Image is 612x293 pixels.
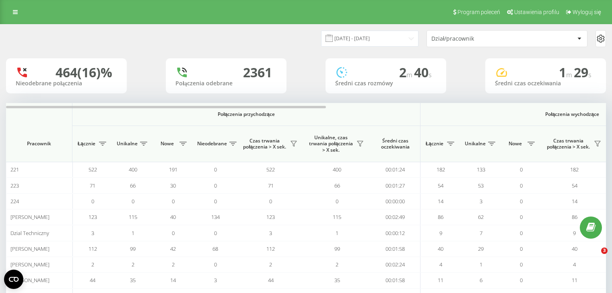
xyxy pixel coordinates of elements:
[480,276,482,284] span: 6
[559,64,574,81] span: 1
[16,80,117,87] div: Nieodebrane połączenia
[424,140,445,147] span: Łącznie
[439,261,442,268] span: 4
[170,276,176,284] span: 14
[438,182,443,189] span: 54
[336,229,338,237] span: 1
[477,166,485,173] span: 133
[10,213,49,221] span: [PERSON_NAME]
[130,245,136,252] span: 99
[132,198,134,205] span: 0
[269,261,272,268] span: 2
[10,276,49,284] span: [PERSON_NAME]
[572,213,577,221] span: 86
[438,245,443,252] span: 40
[91,261,94,268] span: 2
[406,70,414,79] span: m
[76,140,97,147] span: Łącznie
[370,162,420,177] td: 00:01:24
[601,248,608,254] span: 3
[10,182,19,189] span: 223
[10,245,49,252] span: [PERSON_NAME]
[334,276,340,284] span: 35
[520,213,523,221] span: 0
[414,64,432,81] span: 40
[437,166,445,173] span: 182
[465,140,486,147] span: Unikalne
[214,166,217,173] span: 0
[308,134,354,153] span: Unikalne, czas trwania połączenia > X sek.
[574,64,591,81] span: 29
[334,182,340,189] span: 66
[90,276,95,284] span: 44
[214,182,217,189] span: 0
[117,140,138,147] span: Unikalne
[431,35,528,42] div: Dział/pracownik
[243,65,272,80] div: 2361
[399,64,414,81] span: 2
[269,198,272,205] span: 0
[212,245,218,252] span: 68
[370,272,420,288] td: 00:01:58
[505,140,525,147] span: Nowe
[439,229,442,237] span: 9
[214,229,217,237] span: 0
[573,261,576,268] span: 4
[266,213,275,221] span: 123
[197,140,227,147] span: Nieodebrane
[10,198,19,205] span: 224
[438,276,443,284] span: 11
[333,166,341,173] span: 400
[520,166,523,173] span: 0
[268,182,274,189] span: 71
[585,248,604,267] iframe: Intercom live chat
[566,70,574,79] span: m
[129,213,137,221] span: 115
[4,270,23,289] button: Open CMP widget
[175,80,277,87] div: Połączenia odebrane
[457,9,500,15] span: Program poleceń
[572,182,577,189] span: 54
[588,70,591,79] span: s
[520,182,523,189] span: 0
[172,229,175,237] span: 0
[495,80,596,87] div: Średni czas oczekiwania
[570,166,579,173] span: 182
[478,245,484,252] span: 29
[169,166,177,173] span: 191
[266,166,275,173] span: 522
[573,9,601,15] span: Wyloguj się
[478,213,484,221] span: 62
[89,245,97,252] span: 112
[514,9,559,15] span: Ustawienia profilu
[520,261,523,268] span: 0
[429,70,432,79] span: s
[13,140,65,147] span: Pracownik
[10,166,19,173] span: 221
[334,245,340,252] span: 99
[214,276,217,284] span: 3
[572,245,577,252] span: 40
[89,166,97,173] span: 522
[438,198,443,205] span: 14
[333,213,341,221] span: 115
[336,261,338,268] span: 2
[370,257,420,272] td: 00:02:24
[211,213,220,221] span: 134
[545,138,591,150] span: Czas trwania połączenia > X sek.
[214,261,217,268] span: 0
[10,229,49,237] span: Dzial Techniczny
[370,241,420,257] td: 00:01:58
[480,229,482,237] span: 7
[480,261,482,268] span: 1
[370,209,420,225] td: 00:02:49
[520,245,523,252] span: 0
[132,229,134,237] span: 1
[90,182,95,189] span: 71
[132,261,134,268] span: 2
[370,225,420,241] td: 00:00:12
[172,261,175,268] span: 2
[336,198,338,205] span: 0
[214,198,217,205] span: 0
[10,261,49,268] span: [PERSON_NAME]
